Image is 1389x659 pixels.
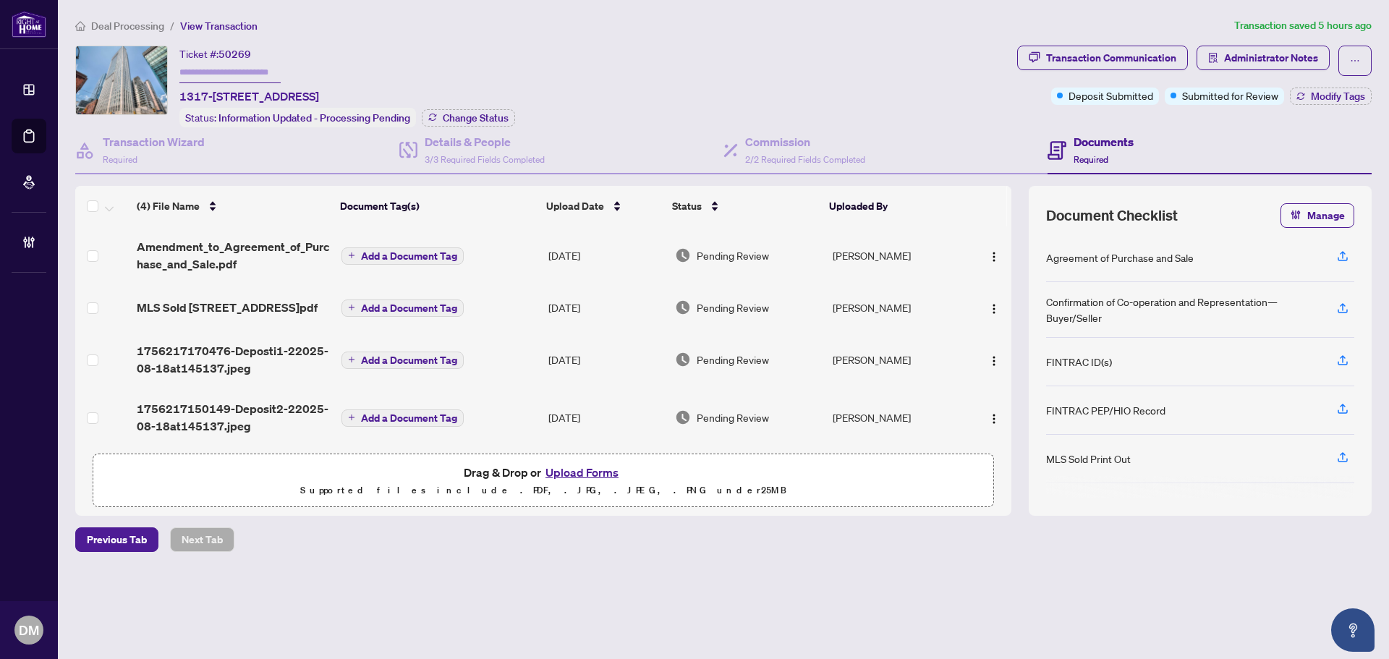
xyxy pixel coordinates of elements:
[75,21,85,31] span: home
[91,20,164,33] span: Deal Processing
[675,247,691,263] img: Document Status
[1182,88,1278,103] span: Submitted for Review
[76,46,167,114] img: IMG-C12319656_1.jpg
[672,198,702,214] span: Status
[982,406,1006,429] button: Logo
[1046,294,1320,326] div: Confirmation of Co-operation and Representation—Buyer/Seller
[1046,46,1176,69] div: Transaction Communication
[137,238,330,273] span: Amendment_to_Agreement_of_Purchase_and_Sale.pdf
[75,527,158,552] button: Previous Tab
[675,299,691,315] img: Document Status
[988,413,1000,425] img: Logo
[543,331,669,388] td: [DATE]
[546,198,604,214] span: Upload Date
[541,463,623,482] button: Upload Forms
[982,296,1006,319] button: Logo
[1290,88,1372,105] button: Modify Tags
[341,409,464,427] button: Add a Document Tag
[982,348,1006,371] button: Logo
[1017,46,1188,70] button: Transaction Communication
[103,154,137,165] span: Required
[180,20,258,33] span: View Transaction
[1224,46,1318,69] span: Administrator Notes
[137,400,330,435] span: 1756217150149-Deposit2-22025-08-18at145137.jpeg
[1074,154,1108,165] span: Required
[341,298,464,317] button: Add a Document Tag
[137,299,318,316] span: MLS Sold [STREET_ADDRESS]pdf
[543,226,669,284] td: [DATE]
[334,186,540,226] th: Document Tag(s)
[341,247,464,265] button: Add a Document Tag
[1234,17,1372,34] article: Transaction saved 5 hours ago
[170,17,174,34] li: /
[348,356,355,363] span: plus
[540,186,666,226] th: Upload Date
[19,620,39,640] span: DM
[1208,53,1218,63] span: solution
[1311,91,1365,101] span: Modify Tags
[341,350,464,369] button: Add a Document Tag
[675,352,691,367] img: Document Status
[361,251,457,261] span: Add a Document Tag
[12,11,46,38] img: logo
[823,186,962,226] th: Uploaded By
[361,303,457,313] span: Add a Document Tag
[827,388,967,446] td: [PERSON_NAME]
[1046,402,1165,418] div: FINTRAC PEP/HIO Record
[218,111,410,124] span: Information Updated - Processing Pending
[1280,203,1354,228] button: Manage
[1069,88,1153,103] span: Deposit Submitted
[543,284,669,331] td: [DATE]
[93,454,993,508] span: Drag & Drop orUpload FormsSupported files include .PDF, .JPG, .JPEG, .PNG under25MB
[666,186,824,226] th: Status
[348,414,355,421] span: plus
[697,247,769,263] span: Pending Review
[1046,250,1194,265] div: Agreement of Purchase and Sale
[341,408,464,427] button: Add a Document Tag
[1046,354,1112,370] div: FINTRAC ID(s)
[827,226,967,284] td: [PERSON_NAME]
[697,409,769,425] span: Pending Review
[827,331,967,388] td: [PERSON_NAME]
[675,409,691,425] img: Document Status
[1046,451,1131,467] div: MLS Sold Print Out
[443,113,509,123] span: Change Status
[179,108,416,127] div: Status:
[425,133,545,150] h4: Details & People
[988,303,1000,315] img: Logo
[179,46,251,62] div: Ticket #:
[697,352,769,367] span: Pending Review
[982,244,1006,267] button: Logo
[988,251,1000,263] img: Logo
[543,388,669,446] td: [DATE]
[348,304,355,311] span: plus
[1197,46,1330,70] button: Administrator Notes
[361,413,457,423] span: Add a Document Tag
[137,198,200,214] span: (4) File Name
[103,133,205,150] h4: Transaction Wizard
[361,355,457,365] span: Add a Document Tag
[697,299,769,315] span: Pending Review
[1046,205,1178,226] span: Document Checklist
[988,355,1000,367] img: Logo
[1307,204,1345,227] span: Manage
[218,48,251,61] span: 50269
[341,246,464,265] button: Add a Document Tag
[464,463,623,482] span: Drag & Drop or
[170,527,234,552] button: Next Tab
[102,482,985,499] p: Supported files include .PDF, .JPG, .JPEG, .PNG under 25 MB
[827,284,967,331] td: [PERSON_NAME]
[179,88,319,105] span: 1317-[STREET_ADDRESS]
[348,252,355,259] span: plus
[425,154,545,165] span: 3/3 Required Fields Completed
[87,528,147,551] span: Previous Tab
[137,342,330,377] span: 1756217170476-Deposti1-22025-08-18at145137.jpeg
[422,109,515,127] button: Change Status
[131,186,335,226] th: (4) File Name
[1074,133,1134,150] h4: Documents
[341,299,464,317] button: Add a Document Tag
[745,154,865,165] span: 2/2 Required Fields Completed
[1350,56,1360,66] span: ellipsis
[341,352,464,369] button: Add a Document Tag
[745,133,865,150] h4: Commission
